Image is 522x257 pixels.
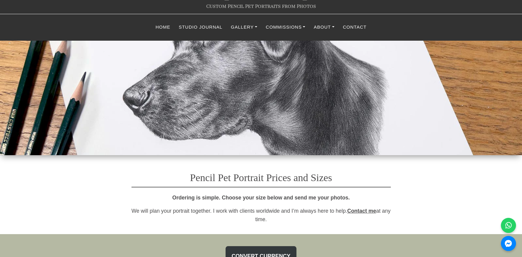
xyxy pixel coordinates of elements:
a: Contact me [347,208,376,214]
a: Gallery [227,21,262,33]
h1: Pencil Pet Portrait Prices and Sizes [131,163,391,187]
a: Messenger [501,236,516,251]
a: Home [151,21,175,33]
p: Ordering is simple. Choose your size below and send me your photos. [131,193,391,202]
a: WhatsApp [501,218,516,233]
a: Contact [339,21,371,33]
a: Custom Pencil Pet Portraits from Photos [206,3,316,9]
p: We will plan your portrait together. I work with clients worldwide and I’m always here to help. a... [131,207,391,224]
a: Studio Journal [175,21,227,33]
a: About [309,21,339,33]
a: Commissions [261,21,309,33]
